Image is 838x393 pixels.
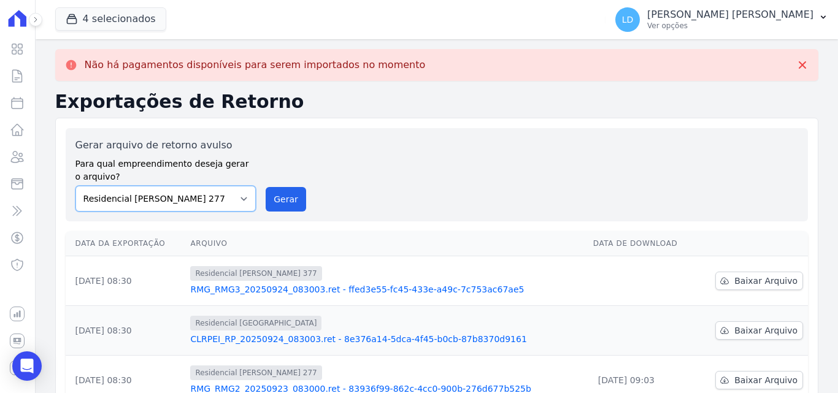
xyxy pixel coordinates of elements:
[75,138,256,153] label: Gerar arquivo de retorno avulso
[12,351,42,381] div: Open Intercom Messenger
[75,153,256,183] label: Para qual empreendimento deseja gerar o arquivo?
[55,7,166,31] button: 4 selecionados
[734,275,798,287] span: Baixar Arquivo
[266,187,306,212] button: Gerar
[190,266,321,281] span: Residencial [PERSON_NAME] 377
[190,333,583,345] a: CLRPEI_RP_20250924_083003.ret - 8e376a14-5dca-4f45-b0cb-87b8370d9161
[715,321,803,340] a: Baixar Arquivo
[190,316,321,330] span: Residencial [GEOGRAPHIC_DATA]
[647,21,813,31] p: Ver opções
[715,371,803,389] a: Baixar Arquivo
[190,283,583,296] a: RMG_RMG3_20250924_083003.ret - ffed3e55-fc45-433e-a49c-7c753ac67ae5
[647,9,813,21] p: [PERSON_NAME] [PERSON_NAME]
[55,91,818,113] h2: Exportações de Retorno
[185,231,588,256] th: Arquivo
[588,231,696,256] th: Data de Download
[66,256,186,306] td: [DATE] 08:30
[85,59,426,71] p: Não há pagamentos disponíveis para serem importados no momento
[190,365,321,380] span: Residencial [PERSON_NAME] 277
[66,306,186,356] td: [DATE] 08:30
[605,2,838,37] button: LD [PERSON_NAME] [PERSON_NAME] Ver opções
[734,374,798,386] span: Baixar Arquivo
[715,272,803,290] a: Baixar Arquivo
[622,15,634,24] span: LD
[66,231,186,256] th: Data da Exportação
[734,324,798,337] span: Baixar Arquivo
